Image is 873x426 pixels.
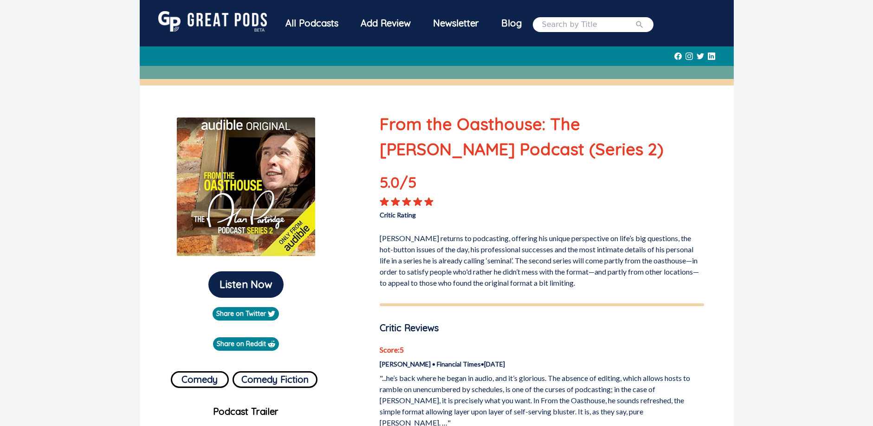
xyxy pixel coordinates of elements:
[147,405,345,419] p: Podcast Trailer
[380,229,704,288] p: [PERSON_NAME] returns to podcasting, offering his unique perspective on life’s big questions, the...
[171,367,229,388] a: Comedy
[380,111,704,162] p: From the Oasthouse: The [PERSON_NAME] Podcast (Series 2)
[380,171,445,197] p: 5.0 /5
[422,11,490,38] a: Newsletter
[176,117,316,256] img: From the Oasthouse: The Alan Partridge Podcast (Series 2)
[490,11,533,35] a: Blog
[380,344,704,355] p: Score: 5
[213,337,279,351] a: Share on Reddit
[233,371,317,388] button: Comedy Fiction
[542,19,635,30] input: Search by Title
[208,271,284,298] button: Listen Now
[233,367,317,388] a: Comedy Fiction
[380,321,704,335] p: Critic Reviews
[274,11,349,38] a: All Podcasts
[213,307,279,321] a: Share on Twitter
[422,11,490,35] div: Newsletter
[158,11,267,32] img: GreatPods
[380,206,542,220] p: Critic Rating
[171,371,229,388] button: Comedy
[380,359,704,369] p: [PERSON_NAME] • Financial Times • [DATE]
[349,11,422,35] a: Add Review
[274,11,349,35] div: All Podcasts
